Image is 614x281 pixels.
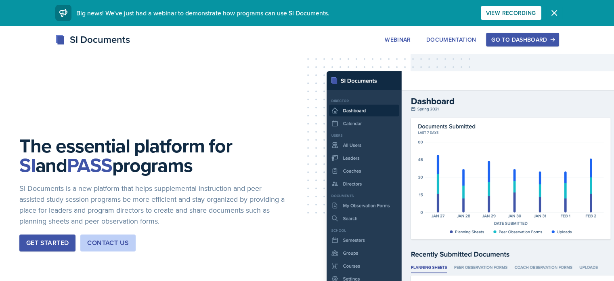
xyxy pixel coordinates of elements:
[19,235,75,251] button: Get Started
[379,33,416,46] button: Webinar
[26,238,69,248] div: Get Started
[80,235,136,251] button: Contact Us
[55,32,130,47] div: SI Documents
[486,10,536,16] div: View Recording
[481,6,541,20] button: View Recording
[76,8,329,17] span: Big news! We've just had a webinar to demonstrate how programs can use SI Documents.
[486,33,559,46] button: Go to Dashboard
[87,238,129,248] div: Contact Us
[491,36,553,43] div: Go to Dashboard
[421,33,482,46] button: Documentation
[385,36,411,43] div: Webinar
[426,36,476,43] div: Documentation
